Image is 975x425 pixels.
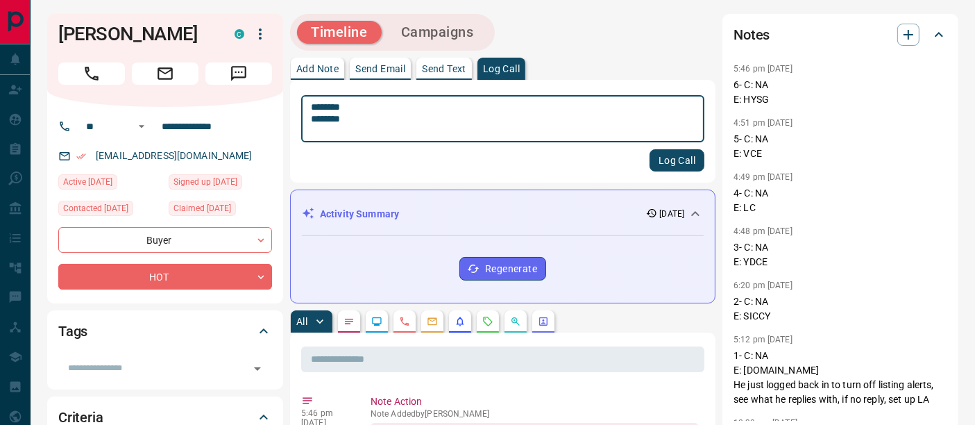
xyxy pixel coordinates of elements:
span: Contacted [DATE] [63,201,128,215]
svg: Emails [427,316,438,327]
div: HOT [58,264,272,290]
p: All [296,317,307,326]
p: 2- C: NA E: SICCY [734,294,947,324]
span: Signed up [DATE] [173,175,237,189]
p: Add Note [296,64,339,74]
button: Open [133,118,150,135]
p: Log Call [483,64,520,74]
p: 4:51 pm [DATE] [734,118,792,128]
svg: Calls [399,316,410,327]
p: 1- C: NA E: [DOMAIN_NAME] He just logged back in to turn off listing alerts, see what he replies ... [734,349,947,407]
p: 3- C: NA E: YDCE [734,240,947,269]
p: 4:48 pm [DATE] [734,226,792,236]
p: Send Email [355,64,405,74]
button: Campaigns [387,21,488,44]
h1: [PERSON_NAME] [58,23,214,45]
div: Activity Summary[DATE] [302,201,704,227]
a: [EMAIL_ADDRESS][DOMAIN_NAME] [96,150,253,161]
h2: Tags [58,320,87,342]
div: Buyer [58,227,272,253]
svg: Email Verified [76,151,86,161]
span: Claimed [DATE] [173,201,231,215]
p: 5:12 pm [DATE] [734,335,792,344]
p: Send Text [422,64,466,74]
svg: Listing Alerts [455,316,466,327]
svg: Requests [482,316,493,327]
div: condos.ca [235,29,244,39]
svg: Agent Actions [538,316,549,327]
p: Note Action [371,394,699,409]
div: Mon Sep 29 2025 [169,201,272,220]
div: Thu Apr 28 2022 [169,174,272,194]
button: Regenerate [459,257,546,281]
svg: Opportunities [510,316,521,327]
p: 5:46 pm [DATE] [734,64,792,74]
h2: Notes [734,24,770,46]
p: 4- C: NA E: LC [734,186,947,215]
div: Tags [58,315,272,348]
p: 6- C: NA E: HYSG [734,78,947,107]
p: [DATE] [660,208,685,220]
span: Call [58,62,125,85]
p: Activity Summary [320,207,399,222]
p: Note Added by [PERSON_NAME] [371,409,699,419]
span: Email [132,62,198,85]
button: Open [248,359,267,378]
span: Active [DATE] [63,175,112,189]
svg: Lead Browsing Activity [371,316,382,327]
div: Sat Sep 20 2025 [58,174,162,194]
p: 6:20 pm [DATE] [734,281,792,290]
span: Message [205,62,272,85]
div: Notes [734,18,947,51]
p: 5- C: NA E: VCE [734,132,947,161]
p: 4:49 pm [DATE] [734,172,792,182]
svg: Notes [344,316,355,327]
div: Fri Oct 10 2025 [58,201,162,220]
button: Timeline [297,21,382,44]
button: Log Call [650,149,704,172]
p: 5:46 pm [301,408,350,418]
